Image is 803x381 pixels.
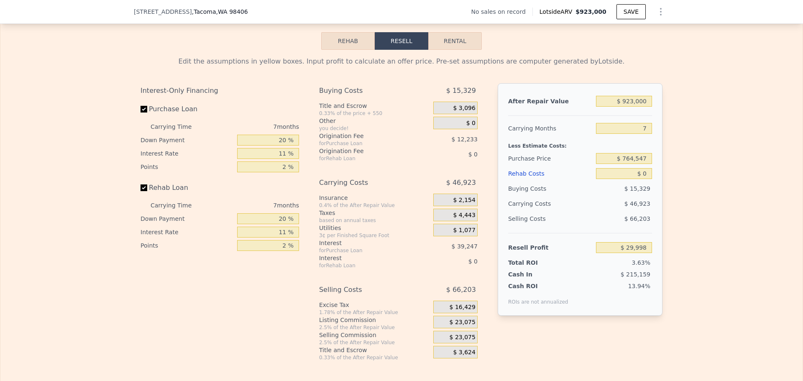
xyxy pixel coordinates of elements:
[508,181,593,196] div: Buying Costs
[508,270,560,279] div: Cash In
[319,202,430,209] div: 0.4% of the After Repair Value
[319,132,412,140] div: Origination Fee
[319,217,430,224] div: based on annual taxes
[141,133,234,147] div: Down Payment
[141,160,234,174] div: Points
[141,56,662,66] div: Edit the assumptions in yellow boxes. Input profit to calculate an offer price. Pre-set assumptio...
[540,8,575,16] span: Lotside ARV
[319,339,430,346] div: 2.5% of the After Repair Value
[468,258,478,265] span: $ 0
[466,120,476,127] span: $ 0
[141,147,234,160] div: Interest Rate
[321,32,375,50] button: Rehab
[141,225,234,239] div: Interest Rate
[453,212,475,219] span: $ 4,443
[452,136,478,143] span: $ 12,233
[319,254,412,262] div: Interest
[134,8,192,16] span: [STREET_ADDRESS]
[319,232,430,239] div: 3¢ per Finished Square Foot
[628,283,650,289] span: 13.94%
[621,271,650,278] span: $ 215,159
[141,180,234,195] label: Rehab Loan
[319,125,430,132] div: you decide!
[508,151,593,166] div: Purchase Price
[319,316,430,324] div: Listing Commission
[508,282,568,290] div: Cash ROI
[453,227,475,234] span: $ 1,077
[208,120,299,133] div: 7 months
[632,259,650,266] span: 3.63%
[141,106,147,113] input: Purchase Loan
[446,83,476,98] span: $ 15,329
[319,331,430,339] div: Selling Commission
[319,239,412,247] div: Interest
[319,194,430,202] div: Insurance
[508,211,593,226] div: Selling Costs
[446,282,476,297] span: $ 66,203
[508,166,593,181] div: Rehab Costs
[452,243,478,250] span: $ 39,247
[192,8,248,16] span: , Tacoma
[471,8,532,16] div: No sales on record
[319,247,412,254] div: for Purchase Loan
[453,349,475,356] span: $ 3,624
[616,4,646,19] button: SAVE
[319,155,412,162] div: for Rehab Loan
[319,83,412,98] div: Buying Costs
[319,324,430,331] div: 2.5% of the After Repair Value
[508,121,593,136] div: Carrying Months
[319,110,430,117] div: 0.33% of the price + 550
[450,304,476,311] span: $ 16,429
[624,215,650,222] span: $ 66,203
[508,94,593,109] div: After Repair Value
[453,105,475,112] span: $ 3,096
[508,136,652,151] div: Less Estimate Costs:
[450,334,476,341] span: $ 23,075
[319,175,412,190] div: Carrying Costs
[141,102,234,117] label: Purchase Loan
[319,309,430,316] div: 1.78% of the After Repair Value
[151,199,205,212] div: Carrying Time
[468,151,478,158] span: $ 0
[151,120,205,133] div: Carrying Time
[141,239,234,252] div: Points
[319,224,430,232] div: Utilities
[319,117,430,125] div: Other
[624,200,650,207] span: $ 46,923
[319,140,412,147] div: for Purchase Loan
[319,301,430,309] div: Excise Tax
[319,209,430,217] div: Taxes
[141,184,147,191] input: Rehab Loan
[446,175,476,190] span: $ 46,923
[624,185,650,192] span: $ 15,329
[508,258,560,267] div: Total ROI
[208,199,299,212] div: 7 months
[319,346,430,354] div: Title and Escrow
[319,147,412,155] div: Origination Fee
[508,290,568,305] div: ROIs are not annualized
[428,32,482,50] button: Rental
[319,262,412,269] div: for Rehab Loan
[141,212,234,225] div: Down Payment
[575,8,606,15] span: $923,000
[319,354,430,361] div: 0.33% of the After Repair Value
[216,8,248,15] span: , WA 98406
[508,240,593,255] div: Resell Profit
[319,102,430,110] div: Title and Escrow
[375,32,428,50] button: Resell
[141,83,299,98] div: Interest-Only Financing
[453,197,475,204] span: $ 2,154
[508,196,560,211] div: Carrying Costs
[319,282,412,297] div: Selling Costs
[652,3,669,20] button: Show Options
[450,319,476,326] span: $ 23,075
